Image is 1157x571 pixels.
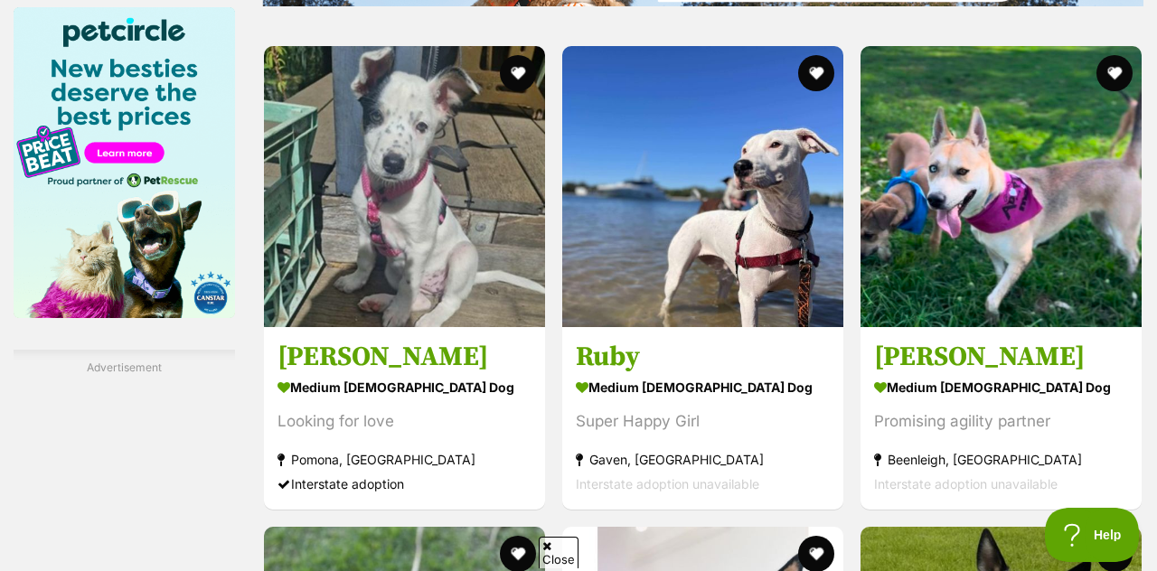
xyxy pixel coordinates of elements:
iframe: Help Scout Beacon - Open [1045,508,1139,562]
img: Ruby - Australian Kelpie x American Staffordshire Terrier Dog [562,46,843,327]
span: Interstate adoption unavailable [874,476,1058,491]
div: Looking for love [277,409,531,434]
strong: Pomona, [GEOGRAPHIC_DATA] [277,447,531,472]
div: Super Happy Girl [576,409,830,434]
span: Close [539,537,578,568]
strong: Beenleigh, [GEOGRAPHIC_DATA] [874,447,1128,472]
h3: [PERSON_NAME] [874,340,1128,374]
a: [PERSON_NAME] medium [DEMOGRAPHIC_DATA] Dog Looking for love Pomona, [GEOGRAPHIC_DATA] Interstate... [264,326,545,510]
img: Bonnie - Siberian Husky Dog [861,46,1142,327]
a: Ruby medium [DEMOGRAPHIC_DATA] Dog Super Happy Girl Gaven, [GEOGRAPHIC_DATA] Interstate adoption ... [562,326,843,510]
div: Promising agility partner [874,409,1128,434]
strong: Gaven, [GEOGRAPHIC_DATA] [576,447,830,472]
strong: medium [DEMOGRAPHIC_DATA] Dog [277,374,531,400]
strong: medium [DEMOGRAPHIC_DATA] Dog [576,374,830,400]
button: favourite [1096,55,1133,91]
img: Pet Circle promo banner [14,7,235,318]
img: Elsa - Australian Kelpie Dog [264,46,545,327]
a: [PERSON_NAME] medium [DEMOGRAPHIC_DATA] Dog Promising agility partner Beenleigh, [GEOGRAPHIC_DATA... [861,326,1142,510]
button: favourite [500,55,536,91]
h3: Ruby [576,340,830,374]
strong: medium [DEMOGRAPHIC_DATA] Dog [874,374,1128,400]
div: Interstate adoption [277,472,531,496]
h3: [PERSON_NAME] [277,340,531,374]
span: Interstate adoption unavailable [576,476,759,491]
button: favourite [798,55,834,91]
